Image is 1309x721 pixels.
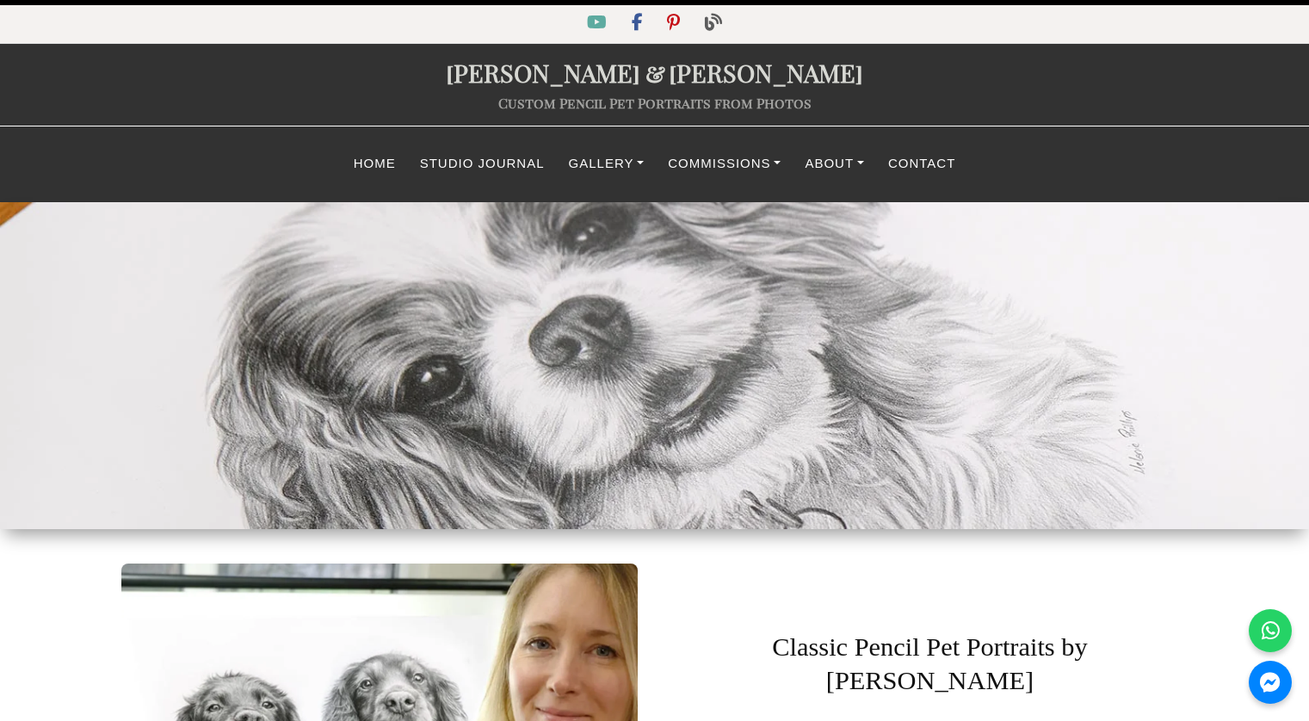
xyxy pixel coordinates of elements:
span: & [640,56,669,89]
a: Custom Pencil Pet Portraits from Photos [498,94,812,112]
h1: Classic Pencil Pet Portraits by [PERSON_NAME] [672,605,1189,708]
a: Home [342,147,408,181]
a: Blog [695,16,732,31]
a: Gallery [557,147,657,181]
a: Commissions [656,147,793,181]
a: WhatsApp [1249,609,1292,652]
a: Studio Journal [408,147,557,181]
a: About [793,147,876,181]
a: Facebook [621,16,657,31]
a: Messenger [1249,661,1292,704]
a: Pinterest [657,16,694,31]
a: Contact [876,147,967,181]
a: [PERSON_NAME]&[PERSON_NAME] [446,56,863,89]
a: YouTube [577,16,621,31]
